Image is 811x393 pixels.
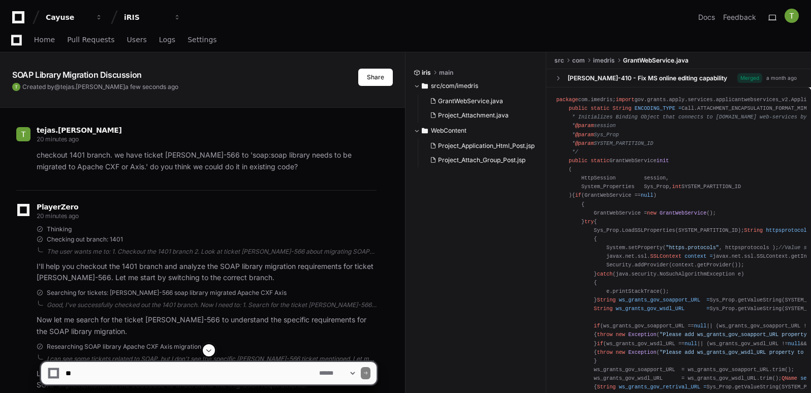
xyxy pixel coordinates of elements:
[569,105,587,111] span: public
[575,140,594,146] span: @param
[426,153,535,167] button: Project_Attach_Group_Post.jsp
[47,343,201,351] span: Researching SOAP library Apache CXF Axis migration
[37,212,79,220] span: 20 minutes ago
[684,341,697,347] span: null
[569,158,587,164] span: public
[635,105,675,111] span: ENCODING_TYPE
[120,8,185,26] button: iRIS
[16,127,30,141] img: ACg8ocL5-NG-c-oqfxcQk3HMb8vOpXBy6RvsyWwzFUILJoWlmPxnAQ=s96-c
[47,289,287,297] span: Searching for tickets: [PERSON_NAME]-566 soap library migrated Apache CXF Axis
[572,56,585,65] span: com
[414,78,539,94] button: src/com/imedris
[12,83,20,91] img: ACg8ocL5-NG-c-oqfxcQk3HMb8vOpXBy6RvsyWwzFUILJoWlmPxnAQ=s96-c
[34,37,55,43] span: Home
[778,359,806,387] iframe: Open customer support
[672,184,681,190] span: int
[590,105,609,111] span: static
[593,56,615,65] span: imedris
[554,56,564,65] span: src
[556,97,578,103] span: package
[584,219,594,225] span: try
[723,12,756,22] button: Feedback
[597,331,613,338] span: throw
[431,127,466,135] span: WebContent
[422,80,428,92] svg: Directory
[650,253,681,259] span: SSLContext
[426,94,533,108] button: GrantWebService.java
[426,108,533,123] button: Project_Attachment.java
[766,227,809,233] span: httpsprotocols
[737,73,762,83] span: Merged
[127,28,147,52] a: Users
[744,227,763,233] span: String
[619,297,700,303] span: ws_grants_gov_soapport_URL
[597,341,603,347] span: if
[575,132,594,138] span: @param
[666,245,719,251] span: "https.protocols"
[22,83,178,91] span: Created by
[616,331,625,338] span: new
[785,9,799,23] img: ACg8ocL5-NG-c-oqfxcQk3HMb8vOpXBy6RvsyWwzFUILJoWlmPxnAQ=s96-c
[431,82,478,90] span: src/com/imedris
[358,69,393,86] button: Share
[684,253,706,259] span: context
[694,323,707,329] span: null
[766,74,797,82] div: a month ago
[438,156,525,164] span: Project_Attach_Group_Post.jsp
[422,69,431,77] span: iris
[698,12,715,22] a: Docs
[438,97,503,105] span: GrantWebService.java
[37,126,122,134] span: tejas.[PERSON_NAME]
[613,105,632,111] span: String
[678,105,681,111] span: =
[47,235,123,244] span: Checking out branch: 1401
[60,83,125,90] span: tejas.[PERSON_NAME]
[623,56,689,65] span: GrantWebService.java
[37,135,79,143] span: 20 minutes ago
[37,314,377,338] p: Now let me search for the ticket [PERSON_NAME]-566 to understand the specific requirements for th...
[46,12,89,22] div: Cayuse
[597,271,613,277] span: catch
[422,125,428,137] svg: Directory
[67,28,114,52] a: Pull Requests
[159,28,175,52] a: Logs
[127,37,147,43] span: Users
[616,306,685,312] span: ws_grants_gov_wsdl_URL
[438,142,535,150] span: Project_Application_Html_Post.jsp
[37,261,377,284] p: I'll help you checkout the 1401 branch and analyze the SOAP library migration requirements for ti...
[628,331,656,338] span: Exception
[710,253,713,259] span: =
[590,158,609,164] span: static
[568,74,727,82] div: [PERSON_NAME]-410 - Fix MS online editing capability
[657,158,669,164] span: init
[34,28,55,52] a: Home
[641,192,653,198] span: null
[788,341,801,347] span: null
[12,70,142,80] app-text-character-animate: SOAP Library Migration Discussion
[47,225,72,233] span: Thinking
[188,37,216,43] span: Settings
[660,210,706,216] span: GrantWebService
[594,306,613,312] span: String
[575,192,581,198] span: if
[125,83,178,90] span: a few seconds ago
[647,210,656,216] span: new
[54,83,60,90] span: @
[616,97,635,103] span: import
[706,297,709,303] span: =
[706,306,709,312] span: =
[575,123,594,129] span: @param
[188,28,216,52] a: Settings
[124,12,168,22] div: iRIS
[438,111,509,119] span: Project_Attachment.java
[159,37,175,43] span: Logs
[42,8,107,26] button: Cayuse
[47,301,377,309] div: Good, I've successfully checked out the 1401 branch. Now I need to: 1. Search for the ticket [PER...
[594,323,600,329] span: if
[439,69,453,77] span: main
[37,204,78,210] span: PlayerZero
[414,123,539,139] button: WebContent
[597,297,616,303] span: String
[426,139,535,153] button: Project_Application_Html_Post.jsp
[47,248,377,256] div: The user wants me to: 1. Checkout the 1401 branch 2. Look at ticket [PERSON_NAME]-566 about migra...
